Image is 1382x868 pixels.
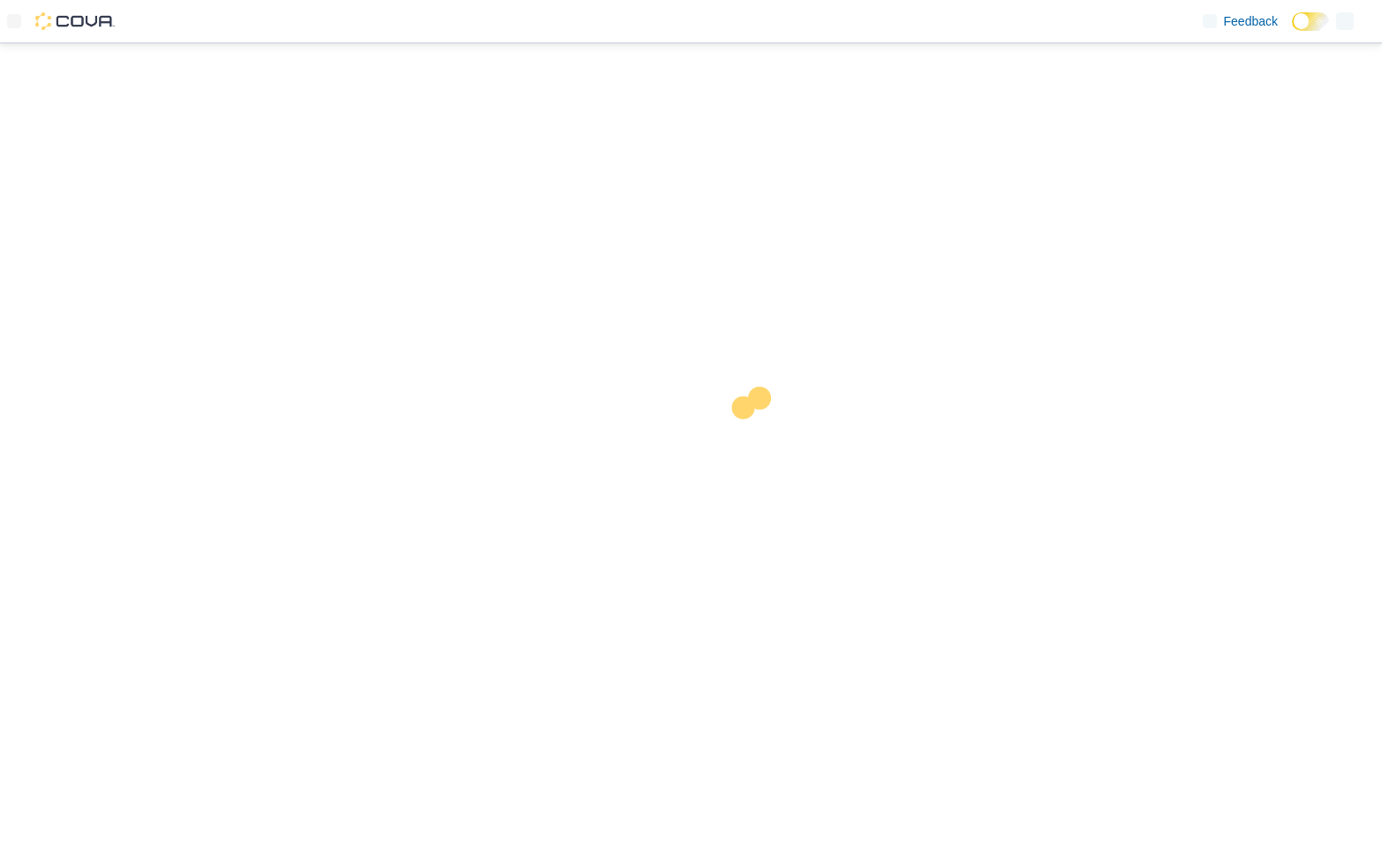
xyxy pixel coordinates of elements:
img: cova-loader [691,374,824,506]
span: Feedback [1224,12,1278,30]
img: Cova [35,12,115,30]
a: Feedback [1196,4,1285,39]
input: Dark Mode [1292,12,1329,31]
span: Dark Mode [1292,31,1293,32]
